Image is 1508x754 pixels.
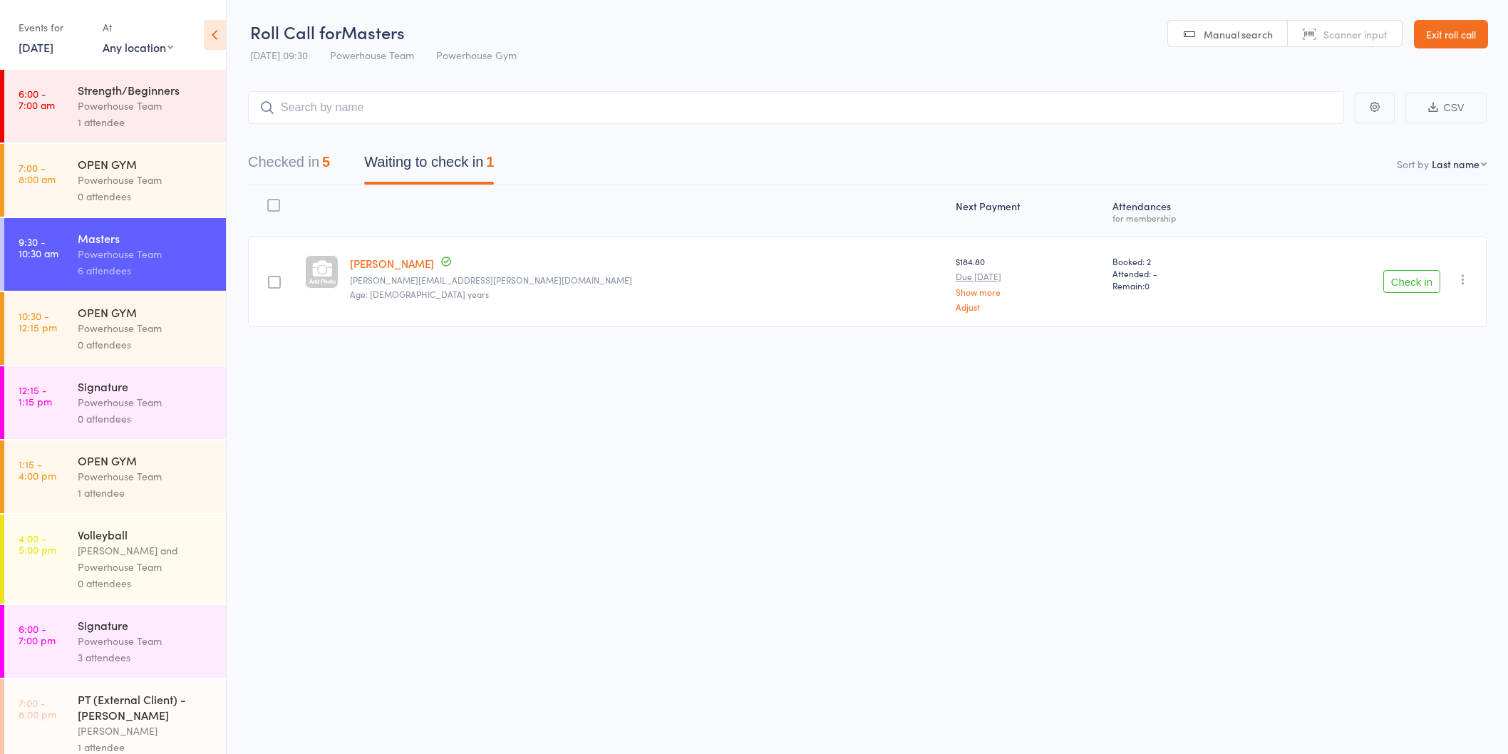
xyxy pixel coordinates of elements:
[78,453,214,468] div: OPEN GYM
[341,20,405,43] span: Masters
[248,91,1344,124] input: Search by name
[78,649,214,666] div: 3 attendees
[78,188,214,205] div: 0 attendees
[103,39,173,55] div: Any location
[1432,157,1479,171] div: Last name
[350,275,944,285] small: jann.e.kirkham@netspeed.com.au
[78,723,214,739] div: [PERSON_NAME]
[1112,279,1255,291] span: Remain:
[322,154,330,170] div: 5
[78,262,214,279] div: 6 attendees
[78,617,214,633] div: Signature
[1145,279,1150,291] span: 0
[78,542,214,575] div: [PERSON_NAME] and Powerhouse Team
[350,256,434,271] a: [PERSON_NAME]
[1397,157,1429,171] label: Sort by
[4,440,226,513] a: 1:15 -4:00 pmOPEN GYMPowerhouse Team1 attendee
[78,304,214,320] div: OPEN GYM
[956,302,1102,311] a: Adjust
[436,48,517,62] span: Powerhouse Gym
[956,255,1102,311] div: $184.80
[19,310,57,333] time: 10:30 - 12:15 pm
[956,272,1102,282] small: Due [DATE]
[4,70,226,143] a: 6:00 -7:00 amStrength/BeginnersPowerhouse Team1 attendee
[78,114,214,130] div: 1 attendee
[1112,267,1255,279] span: Attended: -
[364,147,494,185] button: Waiting to check in1
[4,605,226,678] a: 6:00 -7:00 pmSignaturePowerhouse Team3 attendees
[350,288,489,300] span: Age: [DEMOGRAPHIC_DATA] years
[78,575,214,592] div: 0 attendees
[19,697,56,720] time: 7:00 - 8:00 pm
[78,230,214,246] div: Masters
[78,468,214,485] div: Powerhouse Team
[330,48,414,62] span: Powerhouse Team
[78,485,214,501] div: 1 attendee
[1383,270,1440,293] button: Check in
[956,287,1102,296] a: Show more
[78,527,214,542] div: Volleyball
[248,147,330,185] button: Checked in5
[1112,255,1255,267] span: Booked: 2
[78,82,214,98] div: Strength/Beginners
[1107,192,1261,229] div: Atten­dances
[250,20,341,43] span: Roll Call for
[78,156,214,172] div: OPEN GYM
[1405,93,1487,123] button: CSV
[4,515,226,604] a: 4:00 -5:00 pmVolleyball[PERSON_NAME] and Powerhouse Team0 attendees
[1112,213,1255,222] div: for membership
[4,144,226,217] a: 7:00 -8:00 amOPEN GYMPowerhouse Team0 attendees
[486,154,494,170] div: 1
[19,236,58,259] time: 9:30 - 10:30 am
[78,246,214,262] div: Powerhouse Team
[950,192,1107,229] div: Next Payment
[19,623,56,646] time: 6:00 - 7:00 pm
[19,532,56,555] time: 4:00 - 5:00 pm
[78,394,214,410] div: Powerhouse Team
[19,16,88,39] div: Events for
[78,336,214,353] div: 0 attendees
[78,98,214,114] div: Powerhouse Team
[78,172,214,188] div: Powerhouse Team
[78,410,214,427] div: 0 attendees
[1323,27,1388,41] span: Scanner input
[78,633,214,649] div: Powerhouse Team
[1414,20,1488,48] a: Exit roll call
[19,88,55,110] time: 6:00 - 7:00 am
[4,366,226,439] a: 12:15 -1:15 pmSignaturePowerhouse Team0 attendees
[19,384,52,407] time: 12:15 - 1:15 pm
[19,162,56,185] time: 7:00 - 8:00 am
[78,691,214,723] div: PT (External Client) - [PERSON_NAME]
[4,292,226,365] a: 10:30 -12:15 pmOPEN GYMPowerhouse Team0 attendees
[103,16,173,39] div: At
[78,378,214,394] div: Signature
[19,39,53,55] a: [DATE]
[19,458,56,481] time: 1:15 - 4:00 pm
[78,320,214,336] div: Powerhouse Team
[4,218,226,291] a: 9:30 -10:30 amMastersPowerhouse Team6 attendees
[1204,27,1273,41] span: Manual search
[250,48,308,62] span: [DATE] 09:30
